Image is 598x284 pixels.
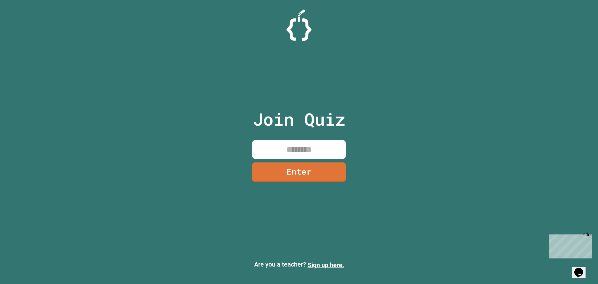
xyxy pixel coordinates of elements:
p: Are you a teacher? [5,260,593,270]
div: Chat with us now!Close [2,2,43,40]
img: Logo.svg [287,9,311,41]
p: Join Quiz [253,106,345,132]
a: Sign up here. [308,261,344,269]
iframe: chat widget [546,232,592,258]
iframe: chat widget [572,259,592,278]
a: Enter [252,162,346,182]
